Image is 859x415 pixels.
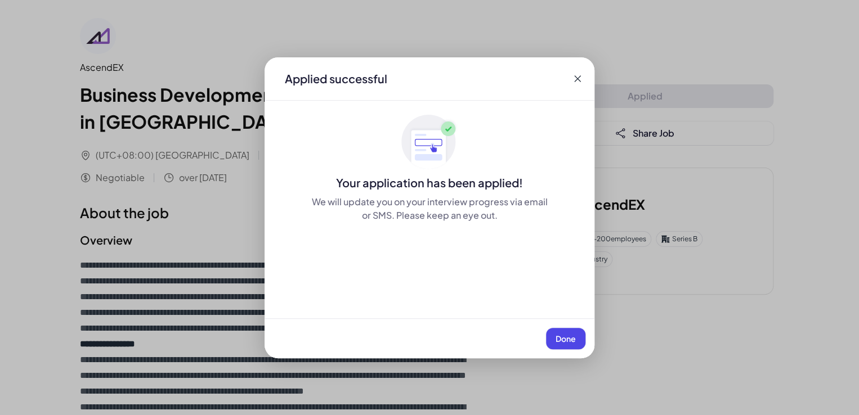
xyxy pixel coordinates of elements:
[265,175,594,191] div: Your application has been applied!
[546,328,585,349] button: Done
[285,71,387,87] div: Applied successful
[401,114,458,170] img: ApplyedMaskGroup3.svg
[310,195,549,222] div: We will update you on your interview progress via email or SMS. Please keep an eye out.
[556,333,576,344] span: Done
